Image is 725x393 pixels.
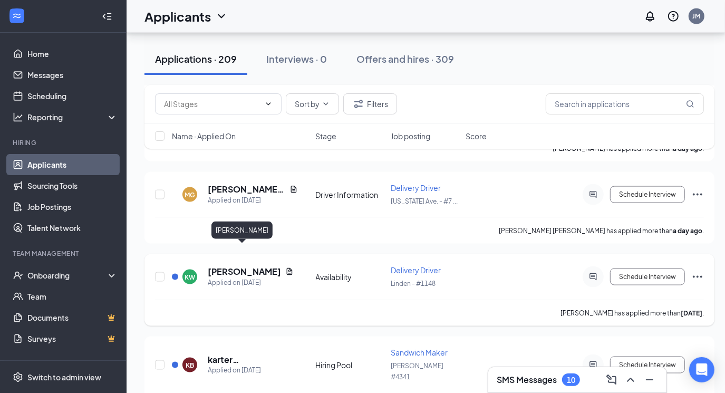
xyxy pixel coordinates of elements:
svg: Document [289,185,298,194]
svg: Notifications [644,10,656,23]
span: Sandwich Maker [391,348,448,357]
svg: Ellipses [691,271,704,283]
svg: ChevronDown [215,10,228,23]
div: Availability [316,272,384,282]
a: Team [27,286,118,307]
input: Search in applications [546,93,704,114]
div: Interviews · 0 [266,52,327,65]
h1: Applicants [144,7,211,25]
div: Applied on [DATE] [208,277,294,288]
button: Schedule Interview [610,269,685,285]
div: Onboarding [27,270,109,281]
p: [PERSON_NAME] [PERSON_NAME] has applied more than . [499,226,704,235]
svg: ChevronDown [264,100,273,108]
svg: Document [285,267,294,276]
span: Delivery Driver [391,265,441,275]
svg: WorkstreamLogo [12,11,22,21]
div: Switch to admin view [27,372,101,382]
span: Linden - #1148 [391,280,436,287]
button: Sort byChevronDown [286,93,339,114]
button: ComposeMessage [603,371,620,388]
span: Sort by [295,100,320,108]
div: Applied on [DATE] [208,366,298,376]
h5: karter [PERSON_NAME] [208,354,298,366]
svg: ChevronDown [322,100,330,108]
span: Delivery Driver [391,183,441,193]
button: Schedule Interview [610,186,685,203]
svg: UserCheck [13,270,23,281]
div: Open Intercom Messenger [689,357,714,382]
input: All Stages [164,98,260,110]
a: DocumentsCrown [27,307,118,328]
a: Messages [27,64,118,85]
svg: ChevronUp [624,373,637,386]
div: Driver Information [316,189,384,200]
button: Filter Filters [343,93,397,114]
svg: Settings [13,372,23,382]
svg: ActiveChat [587,361,600,369]
a: Sourcing Tools [27,175,118,196]
div: 10 [567,376,575,385]
div: Hiring [13,138,115,147]
svg: Collapse [102,11,112,22]
svg: Minimize [643,373,656,386]
div: Applied on [DATE] [208,195,298,206]
p: [PERSON_NAME] has applied more than . [560,309,704,318]
span: [US_STATE] Ave. - #7 ... [391,197,458,205]
span: Name · Applied On [172,131,236,141]
a: Applicants [27,154,118,175]
span: Stage [316,131,337,141]
svg: QuestionInfo [667,10,680,23]
div: Reporting [27,112,118,122]
a: Scheduling [27,85,118,107]
div: KW [185,273,195,282]
a: Home [27,43,118,64]
div: KB [186,361,194,370]
a: Talent Network [27,217,118,238]
svg: ComposeMessage [605,373,618,386]
button: Minimize [641,371,658,388]
b: [DATE] [681,309,702,317]
svg: ActiveChat [587,190,600,199]
span: Job posting [391,131,430,141]
div: MG [185,190,195,199]
a: Job Postings [27,196,118,217]
span: Score [466,131,487,141]
a: SurveysCrown [27,328,118,349]
div: [PERSON_NAME] [211,222,273,239]
div: Hiring Pool [316,360,384,370]
button: Schedule Interview [610,357,685,373]
div: Offers and hires · 309 [356,52,454,65]
svg: Filter [352,98,365,110]
svg: Ellipses [691,188,704,201]
svg: Analysis [13,112,23,122]
div: Team Management [13,249,115,258]
svg: MagnifyingGlass [686,100,694,108]
b: a day ago [673,227,702,235]
h5: [PERSON_NAME] [PERSON_NAME] [208,184,285,195]
h3: SMS Messages [497,374,557,386]
h5: [PERSON_NAME] [208,266,281,277]
span: [PERSON_NAME] #4341 [391,362,443,381]
div: Applications · 209 [155,52,237,65]
button: ChevronUp [622,371,639,388]
div: JM [693,12,701,21]
svg: ActiveChat [587,273,600,281]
